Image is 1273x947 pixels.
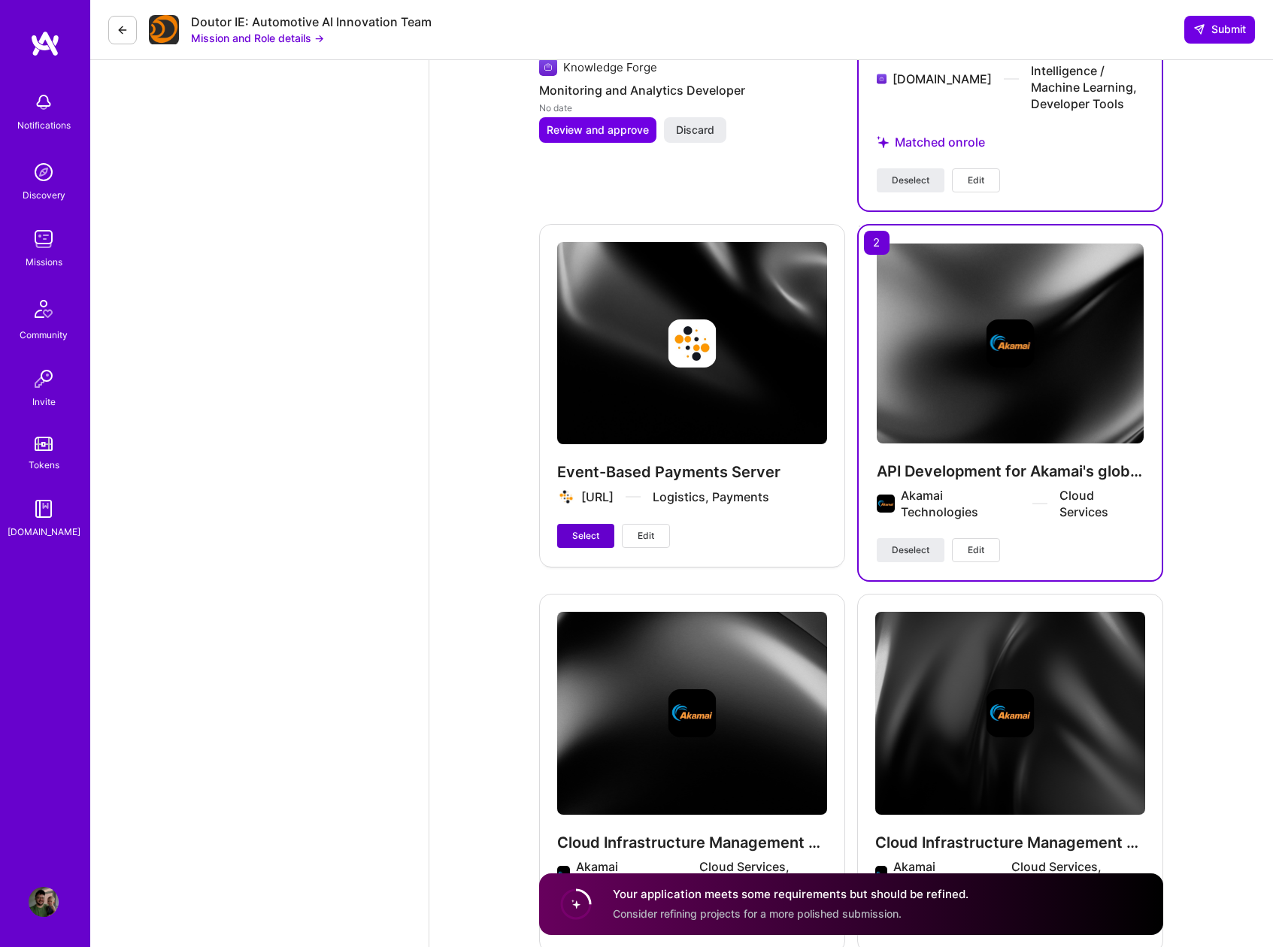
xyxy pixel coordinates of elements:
[29,887,59,917] img: User Avatar
[539,58,557,76] img: Company logo
[901,487,1144,520] div: Akamai Technologies Cloud Services
[638,529,654,543] span: Edit
[117,24,129,36] i: icon LeftArrowDark
[952,168,1000,192] button: Edit
[877,70,887,88] img: Company logo
[191,14,432,30] div: Doutor IE: Automotive AI Innovation Team
[539,100,845,116] div: No date
[539,117,656,143] button: Review and approve
[877,244,1144,443] img: cover
[968,174,984,187] span: Edit
[26,254,62,270] div: Missions
[17,117,71,133] div: Notifications
[30,30,60,57] img: logo
[613,907,902,920] span: Consider refining projects for a more polished submission.
[563,59,657,75] div: Knowledge Forge
[35,437,53,451] img: tokens
[968,543,984,557] span: Edit
[191,30,324,46] button: Mission and Role details →
[877,168,944,192] button: Deselect
[892,174,929,187] span: Deselect
[987,319,1035,368] img: Company logo
[1193,23,1205,35] i: icon SendLight
[8,524,80,540] div: [DOMAIN_NAME]
[20,327,68,343] div: Community
[877,461,1144,481] h4: API Development for Akamai's global networks
[149,15,179,44] img: Company Logo
[1032,503,1047,504] img: divider
[32,394,56,410] div: Invite
[29,87,59,117] img: bell
[29,157,59,187] img: discovery
[547,123,649,138] span: Review and approve
[877,116,1144,168] div: Matched on role
[1004,78,1019,80] img: divider
[1184,16,1255,43] button: Submit
[877,538,944,562] button: Deselect
[29,457,59,473] div: Tokens
[23,187,65,203] div: Discovery
[892,543,929,557] span: Deselect
[1184,16,1255,43] div: null
[29,224,59,254] img: teamwork
[572,529,599,543] span: Select
[539,80,845,100] h4: Monitoring and Analytics Developer
[557,524,614,548] button: Select
[622,524,670,548] button: Edit
[29,364,59,394] img: Invite
[25,887,62,917] a: User Avatar
[893,46,1144,112] div: [DOMAIN_NAME] Artifical Intelligence / Machine Learning, Developer Tools
[877,136,889,148] i: icon StarsPurple
[613,887,968,903] h4: Your application meets some requirements but should be refined.
[676,123,714,138] span: Discard
[664,117,726,143] button: Discard
[26,291,62,327] img: Community
[29,494,59,524] img: guide book
[1193,22,1246,37] span: Submit
[877,495,895,513] img: Company logo
[952,538,1000,562] button: Edit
